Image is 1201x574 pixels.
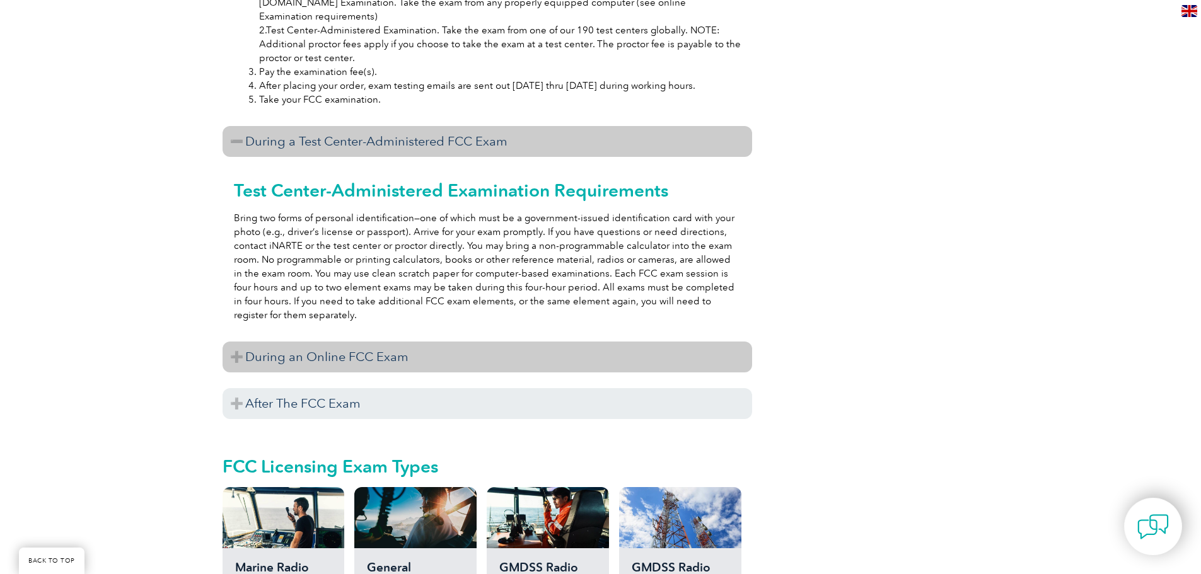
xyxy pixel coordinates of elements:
img: en [1181,5,1197,17]
li: After placing your order, exam testing emails are sent out [DATE] thru [DATE] during working hours. [259,79,741,93]
h2: Test Center-Administered Examination Requirements [234,180,741,200]
p: Bring two forms of personal identification—one of which must be a government-issued identificatio... [234,211,741,322]
a: BACK TO TOP [19,548,84,574]
h3: During an Online FCC Exam [223,342,752,372]
h3: After The FCC Exam [223,388,752,419]
h3: During a Test Center-Administered FCC Exam [223,126,752,157]
li: Take your FCC examination. [259,93,741,106]
h2: FCC Licensing Exam Types [223,456,752,476]
img: contact-chat.png [1137,511,1169,542]
li: Pay the examination fee(s). [259,65,741,79]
